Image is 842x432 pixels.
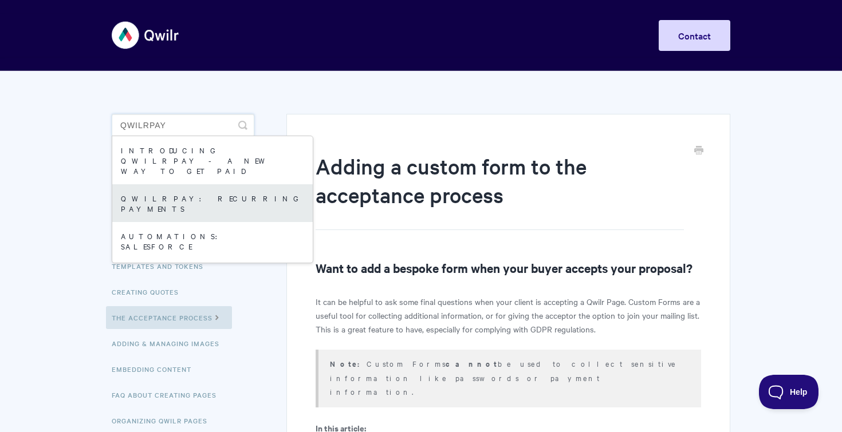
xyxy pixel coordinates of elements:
[659,20,730,51] a: Contact
[316,152,684,230] h1: Adding a custom form to the acceptance process
[759,375,819,409] iframe: Toggle Customer Support
[316,259,701,277] h2: Want to add a bespoke form when your buyer accepts your proposal?
[330,358,367,369] strong: Note:
[112,255,212,278] a: Templates and Tokens
[112,14,180,57] img: Qwilr Help Center
[112,409,216,432] a: Organizing Qwilr Pages
[112,222,313,260] a: Automations: Salesforce
[112,332,228,355] a: Adding & Managing Images
[446,358,498,369] strong: cannot
[694,145,703,157] a: Print this Article
[106,306,232,329] a: The Acceptance Process
[330,356,687,398] p: Custom Forms be used to collect sensitive information like passwords or payment information.
[112,383,225,406] a: FAQ About Creating Pages
[112,114,254,137] input: Search
[112,358,200,381] a: Embedding Content
[112,280,187,303] a: Creating Quotes
[316,295,701,336] p: It can be helpful to ask some final questions when your client is accepting a Qwilr Page. Custom ...
[112,136,313,184] a: Introducing QwilrPay - A New Way to Get Paid
[112,184,313,222] a: QwilrPay: Recurring Payments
